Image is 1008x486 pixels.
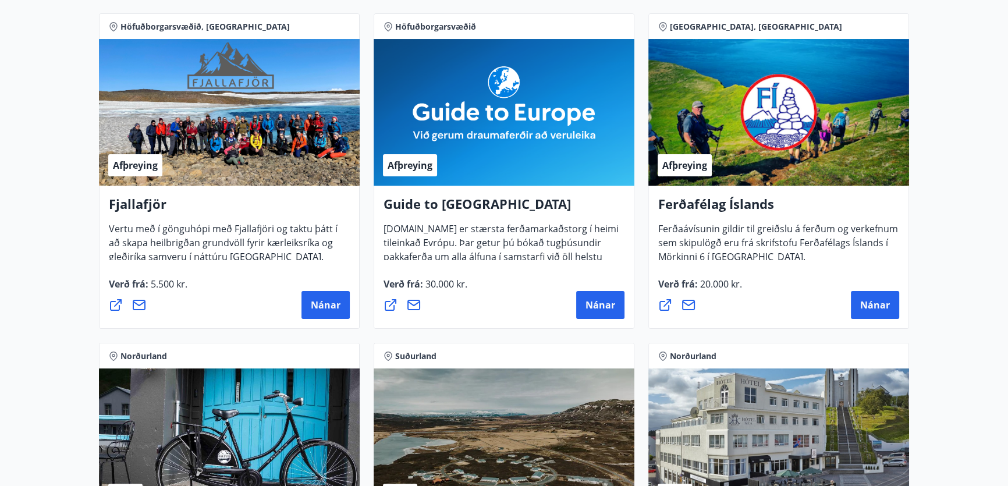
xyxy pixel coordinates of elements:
span: [DOMAIN_NAME] er stærsta ferðamarkaðstorg í heimi tileinkað Evrópu. Þar getur þú bókað tugþúsundi... [384,222,619,300]
span: Verð frá : [384,278,467,300]
span: [GEOGRAPHIC_DATA], [GEOGRAPHIC_DATA] [670,21,842,33]
span: Norðurland [670,350,716,362]
button: Nánar [576,291,624,319]
span: Nánar [585,299,615,311]
span: Afþreying [662,159,707,172]
span: Afþreying [388,159,432,172]
span: Nánar [860,299,890,311]
span: Nánar [311,299,340,311]
h4: Guide to [GEOGRAPHIC_DATA] [384,195,624,222]
span: Höfuðborgarsvæðið, [GEOGRAPHIC_DATA] [120,21,290,33]
span: Ferðaávísunin gildir til greiðslu á ferðum og verkefnum sem skipulögð eru frá skrifstofu Ferðafél... [658,222,898,272]
h4: Fjallafjör [109,195,350,222]
span: Suðurland [395,350,436,362]
button: Nánar [851,291,899,319]
span: Verð frá : [658,278,742,300]
span: Norðurland [120,350,167,362]
span: Vertu með í gönguhópi með Fjallafjöri og taktu þátt í að skapa heilbrigðan grundvöll fyrir kærlei... [109,222,338,272]
span: Verð frá : [109,278,187,300]
span: 20.000 kr. [698,278,742,290]
span: 5.500 kr. [148,278,187,290]
span: Höfuðborgarsvæðið [395,21,476,33]
span: 30.000 kr. [423,278,467,290]
button: Nánar [301,291,350,319]
h4: Ferðafélag Íslands [658,195,899,222]
span: Afþreying [113,159,158,172]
